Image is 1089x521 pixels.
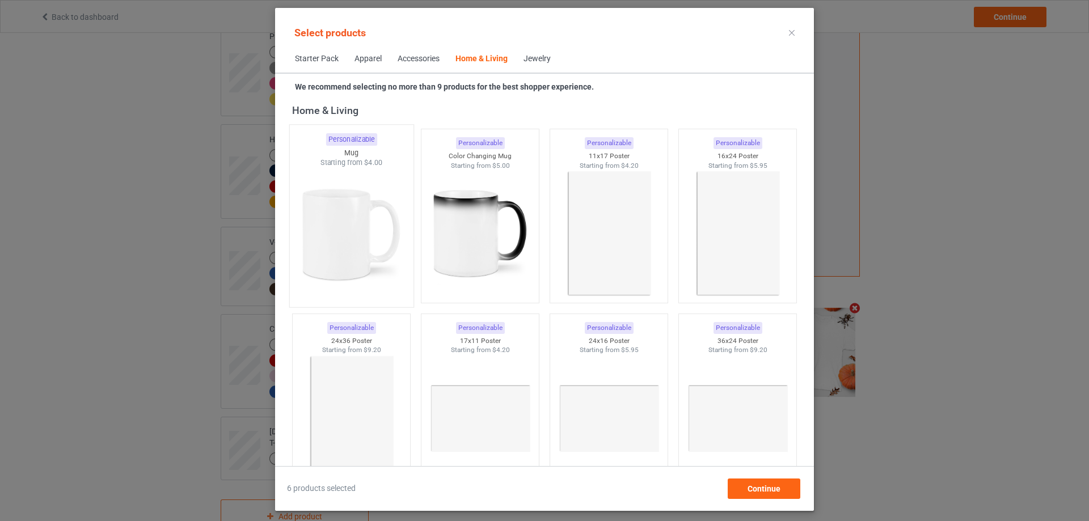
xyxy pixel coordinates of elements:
[550,345,668,355] div: Starting from
[679,345,797,355] div: Starting from
[290,148,413,158] div: Mug
[429,170,531,297] img: regular.jpg
[621,162,639,170] span: $4.20
[293,336,411,346] div: 24x36 Poster
[714,322,762,334] div: Personalizable
[558,170,660,297] img: regular.jpg
[679,151,797,161] div: 16x24 Poster
[421,161,539,171] div: Starting from
[327,322,376,334] div: Personalizable
[524,53,551,65] div: Jewelry
[292,104,802,117] div: Home & Living
[421,345,539,355] div: Starting from
[728,478,800,499] div: Continue
[364,159,383,167] span: $4.00
[687,355,788,482] img: regular.jpg
[550,336,668,346] div: 24x16 Poster
[750,346,767,354] span: $9.20
[364,346,381,354] span: $9.20
[621,346,639,354] span: $5.95
[287,45,347,73] span: Starter Pack
[492,162,510,170] span: $5.00
[354,53,382,65] div: Apparel
[748,484,780,493] span: Continue
[287,483,356,494] span: 6 products selected
[679,161,797,171] div: Starting from
[298,168,404,301] img: regular.jpg
[290,158,413,168] div: Starting from
[679,336,797,346] div: 36x24 Poster
[398,53,440,65] div: Accessories
[326,134,377,146] div: Personalizable
[293,345,411,355] div: Starting from
[687,170,788,297] img: regular.jpg
[294,27,366,39] span: Select products
[456,137,505,149] div: Personalizable
[550,151,668,161] div: 11x17 Poster
[558,355,660,482] img: regular.jpg
[750,162,767,170] span: $5.95
[585,322,634,334] div: Personalizable
[295,82,594,91] strong: We recommend selecting no more than 9 products for the best shopper experience.
[429,355,531,482] img: regular.jpg
[550,161,668,171] div: Starting from
[455,53,508,65] div: Home & Living
[714,137,762,149] div: Personalizable
[421,336,539,346] div: 17x11 Poster
[421,151,539,161] div: Color Changing Mug
[301,355,402,482] img: regular.jpg
[492,346,510,354] span: $4.20
[456,322,505,334] div: Personalizable
[585,137,634,149] div: Personalizable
